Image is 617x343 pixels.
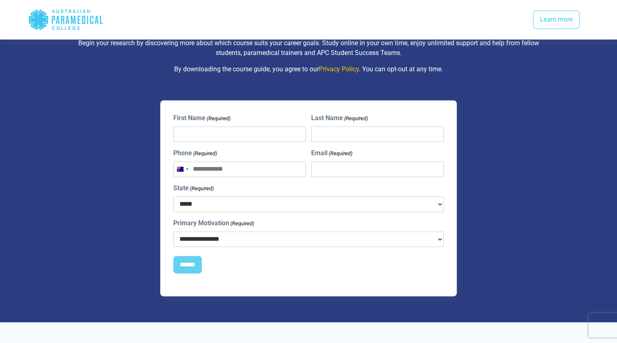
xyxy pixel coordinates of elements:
span: (Required) [230,220,254,228]
label: Phone [173,148,217,158]
span: (Required) [206,114,230,123]
label: Primary Motivation [173,218,254,228]
label: First Name [173,113,230,123]
span: (Required) [328,150,353,158]
div: Australian Paramedical College [28,7,104,33]
p: By downloading the course guide, you agree to our . You can opt-out at any time. [70,64,547,74]
span: (Required) [192,150,217,158]
label: Email [311,148,352,158]
a: Learn more [533,11,579,29]
span: (Required) [189,185,214,193]
label: State [173,183,214,193]
button: Selected country [174,162,191,176]
p: Begin your research by discovering more about which course suits your career goals. Study online ... [70,38,547,58]
a: Privacy Policy [319,65,359,73]
span: (Required) [344,114,368,123]
label: Last Name [311,113,368,123]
